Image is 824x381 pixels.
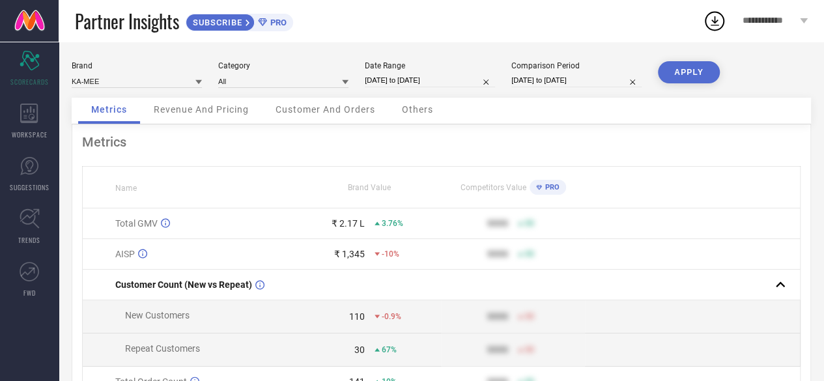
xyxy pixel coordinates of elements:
[511,61,642,70] div: Comparison Period
[332,218,365,229] div: ₹ 2.17 L
[525,249,534,259] span: 50
[382,345,397,354] span: 67%
[658,61,720,83] button: APPLY
[10,182,50,192] span: SUGGESTIONS
[154,104,249,115] span: Revenue And Pricing
[91,104,127,115] span: Metrics
[12,130,48,139] span: WORKSPACE
[402,104,433,115] span: Others
[334,249,365,259] div: ₹ 1,345
[72,61,202,70] div: Brand
[511,74,642,87] input: Select comparison period
[186,18,246,27] span: SUBSCRIBE
[365,74,495,87] input: Select date range
[525,219,534,228] span: 50
[703,9,726,33] div: Open download list
[18,235,40,245] span: TRENDS
[487,249,508,259] div: 9999
[365,61,495,70] div: Date Range
[354,345,365,355] div: 30
[349,311,365,322] div: 110
[382,312,401,321] span: -0.9%
[525,345,534,354] span: 50
[115,279,252,290] span: Customer Count (New vs Repeat)
[10,77,49,87] span: SCORECARDS
[115,218,158,229] span: Total GMV
[186,10,293,31] a: SUBSCRIBEPRO
[487,218,508,229] div: 9999
[75,8,179,35] span: Partner Insights
[382,249,399,259] span: -10%
[461,183,526,192] span: Competitors Value
[348,183,391,192] span: Brand Value
[125,310,190,320] span: New Customers
[115,184,137,193] span: Name
[82,134,801,150] div: Metrics
[115,249,135,259] span: AISP
[125,343,200,354] span: Repeat Customers
[542,183,560,191] span: PRO
[23,288,36,298] span: FWD
[382,219,403,228] span: 3.76%
[276,104,375,115] span: Customer And Orders
[525,312,534,321] span: 50
[267,18,287,27] span: PRO
[487,345,508,355] div: 9999
[218,61,348,70] div: Category
[487,311,508,322] div: 9999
